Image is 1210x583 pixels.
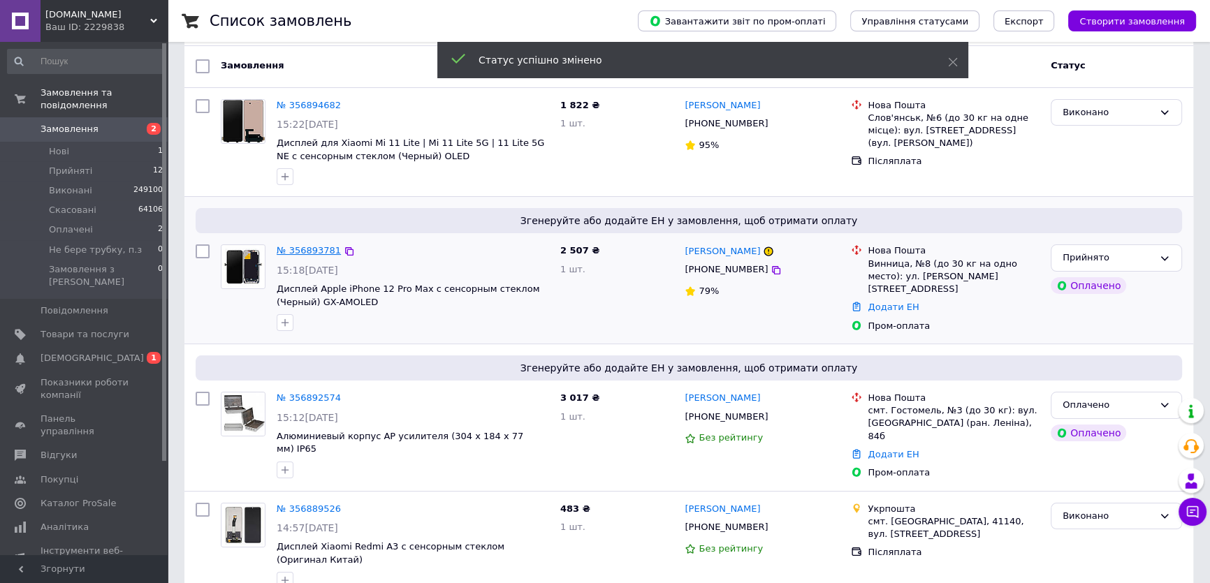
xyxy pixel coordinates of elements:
div: Оплачено [1063,398,1153,413]
img: Фото товару [221,100,265,143]
span: Статус [1051,60,1086,71]
span: Товари та послуги [41,328,129,341]
span: Панель управління [41,413,129,438]
span: 15:22[DATE] [277,119,338,130]
span: Згенеруйте або додайте ЕН у замовлення, щоб отримати оплату [201,214,1176,228]
span: Відгуки [41,449,77,462]
div: Оплачено [1051,277,1126,294]
span: Замовлення [41,123,99,135]
span: Згенеруйте або додайте ЕН у замовлення, щоб отримати оплату [201,361,1176,375]
div: Пром-оплата [868,320,1040,332]
span: 1 шт. [560,522,585,532]
span: 79% [699,286,719,296]
span: 0 [158,263,163,288]
a: № 356894682 [277,100,341,110]
button: Чат з покупцем [1179,498,1207,526]
a: Додати ЕН [868,302,919,312]
span: Замовлення з [PERSON_NAME] [49,263,158,288]
a: Дисплей для Xiaomi Mi 11 Lite | Mi 11 Lite 5G | 11 Lite 5G NE с сенсорным стеклом (Черный) OLED [277,138,544,161]
span: Повідомлення [41,304,108,317]
button: Завантажити звіт по пром-оплаті [638,10,836,31]
span: Аналітика [41,521,89,533]
div: Прийнято [1063,251,1153,265]
span: Без рейтингу [699,432,763,443]
span: [PHONE_NUMBER] [685,411,768,422]
div: Нова Пошта [868,99,1040,112]
button: Експорт [993,10,1055,31]
span: 15:18[DATE] [277,265,338,276]
div: Післяплата [868,546,1040,559]
a: Фото товару [221,99,265,144]
a: [PERSON_NAME] [685,99,760,112]
span: 2 [158,223,163,236]
span: 2 [147,123,161,135]
span: Управління статусами [861,16,968,27]
span: [DEMOGRAPHIC_DATA] [41,352,144,364]
a: Алюминиевый корпус AP усилителя (304 x 184 x 77 мм) IP65 [277,431,523,455]
span: 3 017 ₴ [560,392,599,403]
div: Нова Пошта [868,392,1040,404]
div: Ваш ID: 2229838 [45,21,168,34]
span: 15:12[DATE] [277,412,338,423]
span: 1 шт. [560,264,585,274]
a: Дисплей Xiaomi Redmi A3 с сенсорным стеклом (Оригинал Китай) [277,541,504,565]
img: Фото товару [221,503,265,547]
a: [PERSON_NAME] [685,392,760,405]
div: Пром-оплата [868,466,1040,479]
span: 483 ₴ [560,503,590,514]
span: 1 [158,145,163,158]
span: Прийняті [49,165,92,177]
span: Без рейтингу [699,543,763,554]
a: Створити замовлення [1054,15,1196,26]
span: Замовлення та повідомлення [41,87,168,112]
span: 95% [699,140,719,150]
span: Виконані [49,184,92,197]
h1: Список замовлень [210,13,351,29]
a: Фото товару [221,244,265,289]
span: 64106 [138,204,163,216]
span: 1 [147,352,161,364]
span: 1 822 ₴ [560,100,599,110]
span: 1 шт. [560,118,585,128]
a: Дисплей Apple iPhone 12 Pro Max с сенсорным стеклом (Черный) GX-AMOLED [277,283,539,307]
img: Фото товару [221,245,265,288]
span: [PHONE_NUMBER] [685,264,768,274]
span: Каталог ProSale [41,497,116,510]
div: Оплачено [1051,425,1126,441]
span: Завантажити звіт по пром-оплаті [649,15,825,27]
div: смт. Гостомель, №3 (до 30 кг): вул. [GEOGRAPHIC_DATA] (ран. Леніна), 84б [868,404,1040,443]
span: [PHONE_NUMBER] [685,522,768,532]
div: Укрпошта [868,503,1040,515]
div: Післяплата [868,155,1040,168]
span: Не бере трубку, п.з [49,244,142,256]
button: Управління статусами [850,10,979,31]
span: [PHONE_NUMBER] [685,118,768,128]
span: Показники роботи компанії [41,376,129,401]
div: Винница, №8 (до 30 кг на одно место): ул. [PERSON_NAME][STREET_ADDRESS] [868,258,1040,296]
div: Статус успішно змінено [479,53,913,67]
a: № 356893781 [277,245,341,256]
img: Фото товару [221,392,265,436]
span: Створити замовлення [1079,16,1185,27]
span: 14:57[DATE] [277,522,338,533]
span: Покупці [41,473,78,486]
div: Виконано [1063,105,1153,120]
span: Нові [49,145,69,158]
span: 249100 [133,184,163,197]
input: Пошук [7,49,164,74]
a: Додати ЕН [868,449,919,459]
span: Експорт [1005,16,1044,27]
div: Нова Пошта [868,244,1040,257]
span: Скасовані [49,204,96,216]
span: Замовлення [221,60,284,71]
span: Інструменти веб-майстра та SEO [41,545,129,570]
span: 12 [153,165,163,177]
span: 1 шт. [560,411,585,422]
div: Слов'янськ, №6 (до 30 кг на одне місце): вул. [STREET_ADDRESS] (вул. [PERSON_NAME]) [868,112,1040,150]
a: [PERSON_NAME] [685,503,760,516]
